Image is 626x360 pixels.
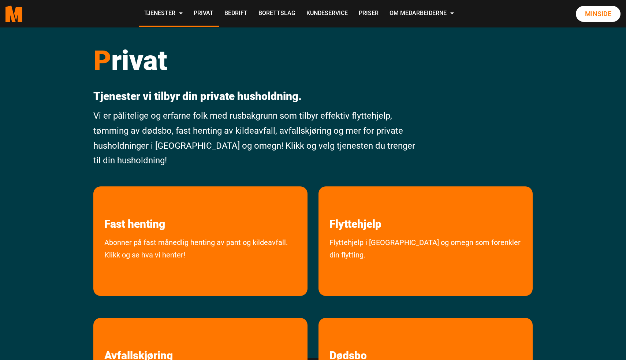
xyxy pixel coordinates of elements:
a: les mer om Fast henting [93,186,176,231]
a: Privat [188,1,219,27]
a: Bedrift [219,1,253,27]
h1: rivat [93,44,420,77]
a: Flyttehjelp i [GEOGRAPHIC_DATA] og omegn som forenkler din flytting. [318,236,533,292]
a: Tjenester [139,1,188,27]
a: les mer om Flyttehjelp [318,186,392,231]
a: Priser [353,1,384,27]
a: Minside [576,6,621,22]
a: Borettslag [253,1,301,27]
span: P [93,44,111,77]
p: Tjenester vi tilbyr din private husholdning. [93,90,420,103]
a: Abonner på fast månedlig avhenting av pant og kildeavfall. Klikk og se hva vi henter! [93,236,308,292]
p: Vi er pålitelige og erfarne folk med rusbakgrunn som tilbyr effektiv flyttehjelp, tømming av døds... [93,108,420,168]
a: Kundeservice [301,1,353,27]
a: Om Medarbeiderne [384,1,459,27]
